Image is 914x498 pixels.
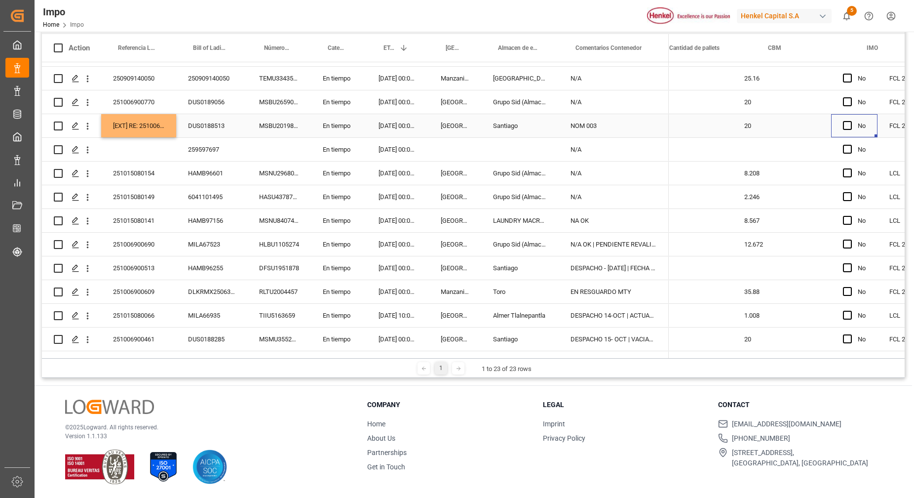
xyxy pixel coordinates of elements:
[367,67,429,90] div: [DATE] 00:00:00
[737,6,836,25] button: Henkel Capital S.A
[176,209,247,232] div: HAMB97156
[367,400,531,410] h3: Company
[65,432,343,441] p: Version 1.1.133
[634,90,732,114] div: 10
[647,7,730,25] img: Henkel%20logo.jpg_1689854090.jpg
[43,21,59,28] a: Home
[429,280,481,303] div: Manzanillo
[192,450,227,484] img: AICPA SOC
[367,280,429,303] div: [DATE] 00:00:00
[101,351,176,374] div: 251006900371
[42,280,669,304] div: Press SPACE to select this row.
[176,114,247,137] div: DUS0188513
[247,328,311,351] div: MSMU3552118
[383,44,395,51] span: ETA Aduana
[42,185,669,209] div: Press SPACE to select this row.
[311,185,367,208] div: En tiempo
[311,351,367,374] div: En tiempo
[732,328,831,351] div: 20
[718,400,881,410] h3: Contact
[146,450,181,484] img: ISO 27001 Certification
[65,400,154,414] img: Logward Logo
[176,280,247,303] div: DLKRMX2506362
[481,90,559,114] div: Grupo Sid (Almacenaje y Distribucion AVIOR)
[858,257,866,280] div: No
[65,423,343,432] p: © 2025 Logward. All rights reserved.
[732,185,831,208] div: 2.246
[559,185,669,208] div: N/A
[732,448,868,468] span: [STREET_ADDRESS], [GEOGRAPHIC_DATA], [GEOGRAPHIC_DATA]
[367,185,429,208] div: [DATE] 00:00:00
[311,233,367,256] div: En tiempo
[481,185,559,208] div: Grupo Sid (Almacenaje y Distribucion AVIOR)
[768,44,781,51] span: CBM
[559,209,669,232] div: NA OK
[429,90,481,114] div: [GEOGRAPHIC_DATA]
[367,209,429,232] div: [DATE] 00:00:00
[311,209,367,232] div: En tiempo
[311,67,367,90] div: En tiempo
[176,138,247,161] div: 259597697
[311,256,367,280] div: En tiempo
[311,328,367,351] div: En tiempo
[176,304,247,327] div: MILA66935
[367,138,429,161] div: [DATE] 00:00:00
[429,256,481,280] div: [GEOGRAPHIC_DATA]
[247,90,311,114] div: MSBU2659068
[559,280,669,303] div: EN RESGUARDO MTY
[247,185,311,208] div: HASU4378720
[101,233,176,256] div: 251006900690
[732,419,841,429] span: [EMAIL_ADDRESS][DOMAIN_NAME]
[429,304,481,327] div: [GEOGRAPHIC_DATA]
[176,233,247,256] div: MILA67523
[858,162,866,185] div: No
[69,43,90,52] div: Action
[311,114,367,137] div: En tiempo
[311,280,367,303] div: En tiempo
[858,233,866,256] div: No
[367,114,429,137] div: [DATE] 00:00:00
[732,162,831,185] div: 8.208
[101,162,176,185] div: 251015080154
[481,67,559,90] div: [GEOGRAPHIC_DATA]
[247,162,311,185] div: MSNU2968043
[328,44,346,51] span: Categoría
[311,90,367,114] div: En tiempo
[481,280,559,303] div: Toro
[634,162,732,185] div: 6
[65,450,134,484] img: ISO 9001 & ISO 14001 Certification
[634,114,732,137] div: 10
[498,44,538,51] span: Almacen de entrega
[559,67,669,90] div: N/A
[858,328,866,351] div: No
[858,91,866,114] div: No
[176,162,247,185] div: HAMB96601
[559,233,669,256] div: N/A OK | PENDIENTE REVALIDADO
[43,4,84,19] div: Impo
[858,67,866,90] div: No
[367,351,429,374] div: [DATE] 00:00:00
[264,44,290,51] span: Número de Contenedor
[42,67,669,90] div: Press SPACE to select this row.
[858,115,866,137] div: No
[481,256,559,280] div: Santiago
[543,400,706,410] h3: Legal
[247,233,311,256] div: HLBU1105274
[732,114,831,137] div: 20
[634,328,732,351] div: 20
[42,114,669,138] div: Press SPACE to select this row.
[732,433,790,444] span: [PHONE_NUMBER]
[732,233,831,256] div: 12.672
[481,233,559,256] div: Grupo Sid (Almacenaje y Distribucion AVIOR)
[42,90,669,114] div: Press SPACE to select this row.
[42,256,669,280] div: Press SPACE to select this row.
[247,114,311,137] div: MSBU2019857
[429,162,481,185] div: [GEOGRAPHIC_DATA]
[435,362,447,374] div: 1
[101,328,176,351] div: 251006900461
[367,463,405,471] a: Get in Touch
[176,90,247,114] div: DUS0189056
[559,90,669,114] div: N/A
[101,256,176,280] div: 251006900513
[367,162,429,185] div: [DATE] 00:00:00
